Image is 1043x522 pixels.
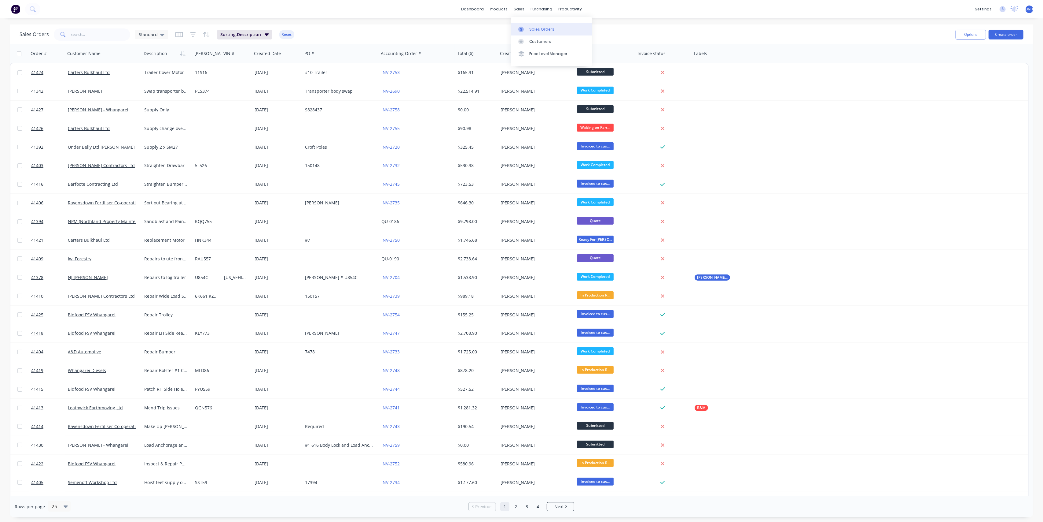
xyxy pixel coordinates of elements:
[195,293,218,299] div: 6K661 KZQ836
[144,405,188,411] div: Mend Trip Issues
[224,274,248,281] div: [US_VEHICLE_IDENTIFICATION_NUMBER]
[305,88,373,94] div: Transporter body swap
[195,162,218,169] div: 5L526
[577,347,614,355] span: Work Completed
[195,386,218,392] div: PYU559
[511,5,527,14] div: sales
[144,367,188,374] div: Repair Bolster #1 Cracks & Wear Pads Repair Bolster #2 Cracks & Wear Pads
[31,442,43,448] span: 41430
[501,312,568,318] div: [PERSON_NAME]
[458,88,494,94] div: $22,514.91
[501,386,568,392] div: [PERSON_NAME]
[457,50,473,57] div: Total ($)
[31,405,43,411] span: 41413
[68,88,102,94] a: [PERSON_NAME]
[31,63,68,82] a: 41424
[31,138,68,156] a: 41392
[195,69,218,76] div: 11S16
[577,68,614,76] span: Submitted
[31,492,68,510] a: 41385
[577,329,614,336] span: Invoiced to cus...
[195,274,218,281] div: U854C
[68,293,135,299] a: [PERSON_NAME] Contractors Ltd
[255,423,300,430] div: [DATE]
[475,504,493,510] span: Previous
[458,162,494,169] div: $530.38
[501,162,568,169] div: [PERSON_NAME]
[144,312,188,318] div: Repair Trolley
[305,479,373,486] div: 17394
[144,386,188,392] div: Patch RH Side Hole Fill Small [PERSON_NAME]
[577,291,614,299] span: In Production R...
[501,274,568,281] div: [PERSON_NAME]
[381,386,400,392] a: INV-2744
[501,144,568,150] div: [PERSON_NAME]
[381,293,400,299] a: INV-2739
[68,218,149,224] a: NPM (Northland Property Maintenance)
[144,423,188,430] div: Make Up [PERSON_NAME]
[305,200,373,206] div: [PERSON_NAME]
[31,361,68,380] a: 41419
[577,366,614,374] span: In Production R...
[381,479,400,485] a: INV-2734
[31,343,68,361] a: 41404
[458,461,494,467] div: $580.96
[577,236,614,243] span: Ready For [PERSON_NAME]
[68,162,135,168] a: [PERSON_NAME] Contractors Ltd
[989,30,1023,39] button: Create order
[577,459,614,467] span: In Production R...
[68,330,116,336] a: Bidfood FSV Whangarei
[31,287,68,305] a: 41410
[577,198,614,206] span: Work Completed
[68,274,108,280] a: NJ [PERSON_NAME]
[305,237,373,243] div: #7
[255,386,300,392] div: [DATE]
[381,88,400,94] a: INV-2690
[68,125,110,131] a: Carters Bulkhaul Ltd
[255,349,300,355] div: [DATE]
[577,105,614,113] span: Submitted
[195,479,218,486] div: SST59
[533,502,542,511] a: Page 4
[71,28,130,41] input: Search...
[458,479,494,486] div: $1,177.60
[956,30,986,39] button: Options
[501,461,568,467] div: [PERSON_NAME]
[381,312,400,318] a: INV-2754
[381,181,400,187] a: INV-2745
[144,88,188,94] div: Swap transporter body onto existing FUSO 8x4 Truck
[381,69,400,75] a: INV-2753
[637,50,666,57] div: Invoice status
[11,5,20,14] img: Factory
[381,50,421,57] div: Accounting Order #
[68,200,140,206] a: Ravensdown Fertiliser Co-operative
[255,479,300,486] div: [DATE]
[31,455,68,473] a: 41422
[144,330,188,336] div: Repair LH Side Rear Frame Damage
[501,200,568,206] div: [PERSON_NAME]
[144,461,188,467] div: Inspect & Repair Power Box in Yard
[458,5,487,14] a: dashboard
[144,162,188,169] div: Straighten Drawbar
[144,107,188,113] div: Supply Only
[255,125,300,132] div: [DATE]
[500,502,509,511] a: Page 1 is your current page
[577,161,614,169] span: Work Completed
[255,144,300,150] div: [DATE]
[31,324,68,342] a: 41418
[144,349,188,355] div: Repair Bumper
[458,144,494,150] div: $325.45
[31,274,43,281] span: 41378
[68,312,116,318] a: Bidfood FSV Whangarei
[381,367,400,373] a: INV-2748
[31,436,68,454] a: 41430
[529,51,567,57] div: Price Level Manager
[458,405,494,411] div: $1,281.32
[501,367,568,374] div: [PERSON_NAME]
[501,107,568,113] div: [PERSON_NAME]
[144,293,188,299] div: Repair Wide Load Sign General COF Check
[195,88,218,94] div: PES374
[68,107,128,113] a: [PERSON_NAME] - Whangarei
[255,442,300,448] div: [DATE]
[68,405,123,411] a: Leathwick Earthmoving Ltd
